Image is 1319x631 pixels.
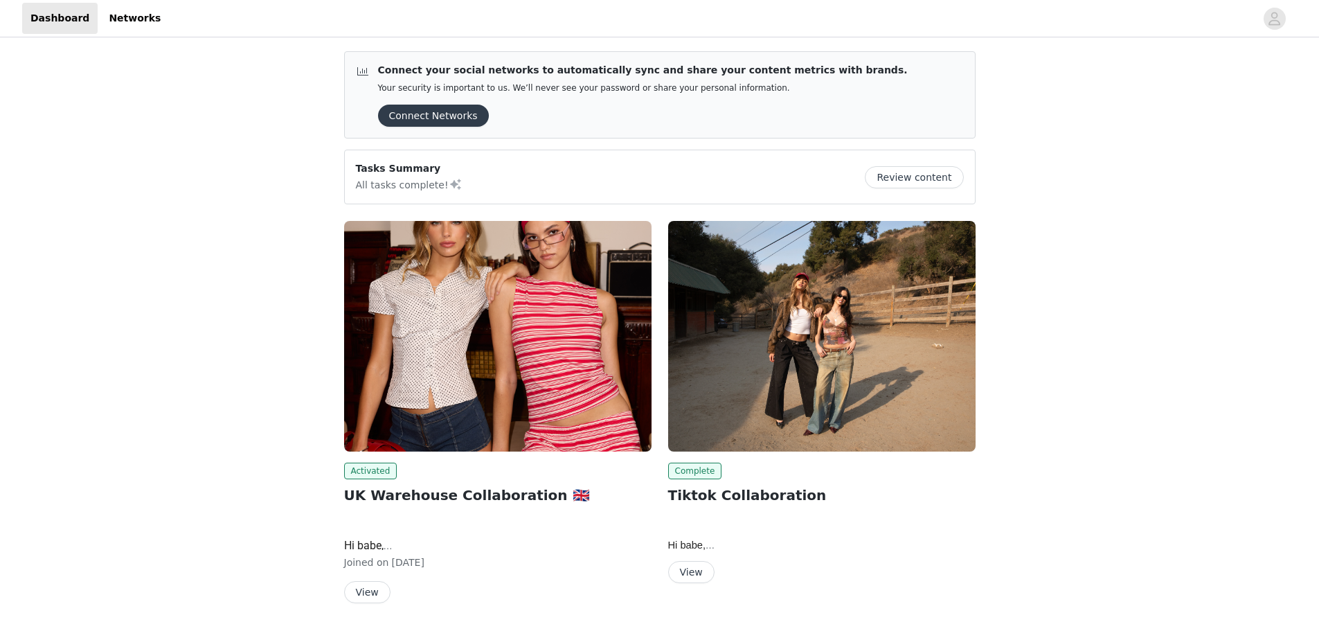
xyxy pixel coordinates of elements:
[344,485,652,506] h2: UK Warehouse Collaboration 🇬🇧
[865,166,963,188] button: Review content
[344,587,391,598] a: View
[344,581,391,603] button: View
[668,463,722,479] span: Complete
[344,221,652,452] img: Edikted
[668,567,715,578] a: View
[356,161,463,176] p: Tasks Summary
[344,463,397,479] span: Activated
[1268,8,1281,30] div: avatar
[378,63,908,78] p: Connect your social networks to automatically sync and share your content metrics with brands.
[378,105,489,127] button: Connect Networks
[22,3,98,34] a: Dashboard
[356,176,463,193] p: All tasks complete!
[344,539,393,552] span: Hi babe,
[378,83,908,94] p: Your security is important to us. We’ll never see your password or share your personal information.
[668,485,976,506] h2: Tiktok Collaboration
[392,557,424,568] span: [DATE]
[668,540,715,551] span: Hi babe,
[100,3,169,34] a: Networks
[344,557,389,568] span: Joined on
[668,221,976,452] img: Edikted
[668,561,715,583] button: View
